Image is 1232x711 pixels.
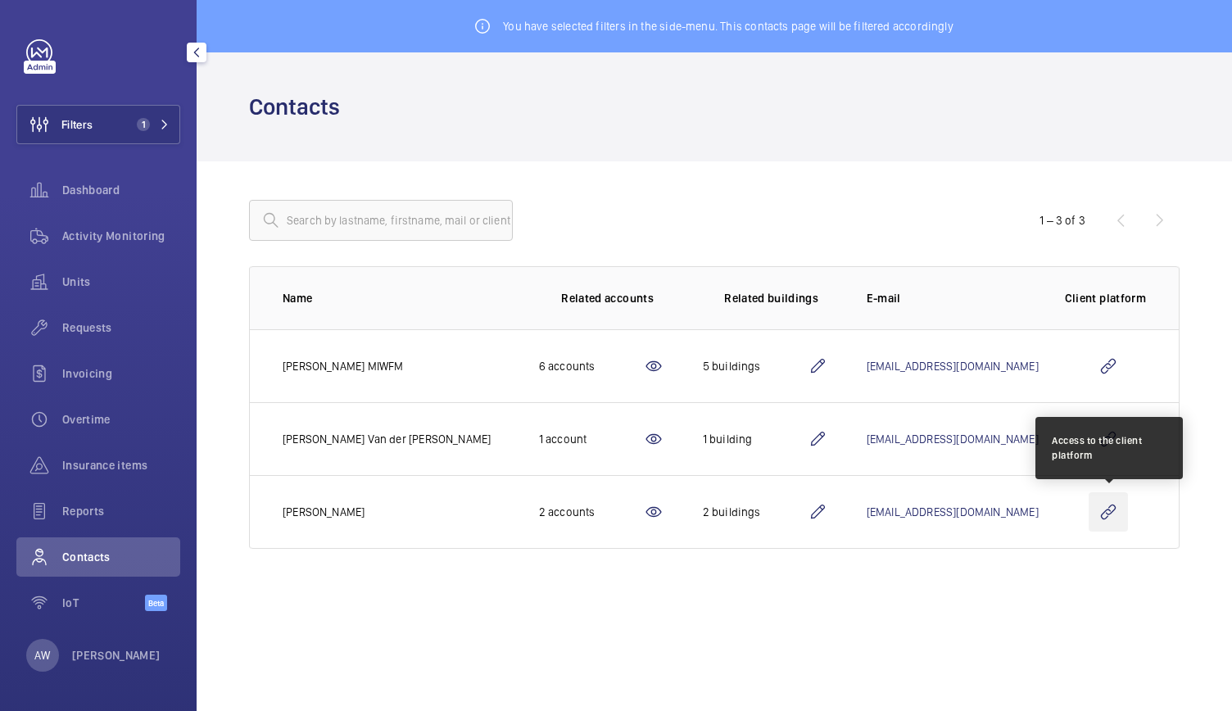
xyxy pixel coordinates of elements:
[72,647,161,663] p: [PERSON_NAME]
[539,431,644,447] div: 1 account
[1039,212,1085,229] div: 1 – 3 of 3
[703,358,808,374] div: 5 buildings
[1065,290,1146,306] p: Client platform
[867,360,1039,373] a: [EMAIL_ADDRESS][DOMAIN_NAME]
[62,319,180,336] span: Requests
[62,365,180,382] span: Invoicing
[283,431,491,447] p: [PERSON_NAME] Van der [PERSON_NAME]
[867,505,1039,519] a: [EMAIL_ADDRESS][DOMAIN_NAME]
[867,432,1039,446] a: [EMAIL_ADDRESS][DOMAIN_NAME]
[703,504,808,520] div: 2 buildings
[249,200,513,241] input: Search by lastname, firstname, mail or client
[62,457,180,473] span: Insurance items
[283,358,403,374] p: [PERSON_NAME] MIWFM
[1052,433,1166,463] div: Access to the client platform
[283,290,513,306] p: Name
[62,182,180,198] span: Dashboard
[62,595,145,611] span: IoT
[724,290,818,306] p: Related buildings
[137,118,150,131] span: 1
[703,431,808,447] div: 1 building
[249,92,350,122] h1: Contacts
[145,595,167,611] span: Beta
[867,290,1039,306] p: E-mail
[62,228,180,244] span: Activity Monitoring
[62,411,180,428] span: Overtime
[561,290,654,306] p: Related accounts
[62,549,180,565] span: Contacts
[16,105,180,144] button: Filters1
[62,274,180,290] span: Units
[62,503,180,519] span: Reports
[34,647,50,663] p: AW
[539,504,644,520] div: 2 accounts
[283,504,365,520] p: [PERSON_NAME]
[539,358,644,374] div: 6 accounts
[61,116,93,133] span: Filters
